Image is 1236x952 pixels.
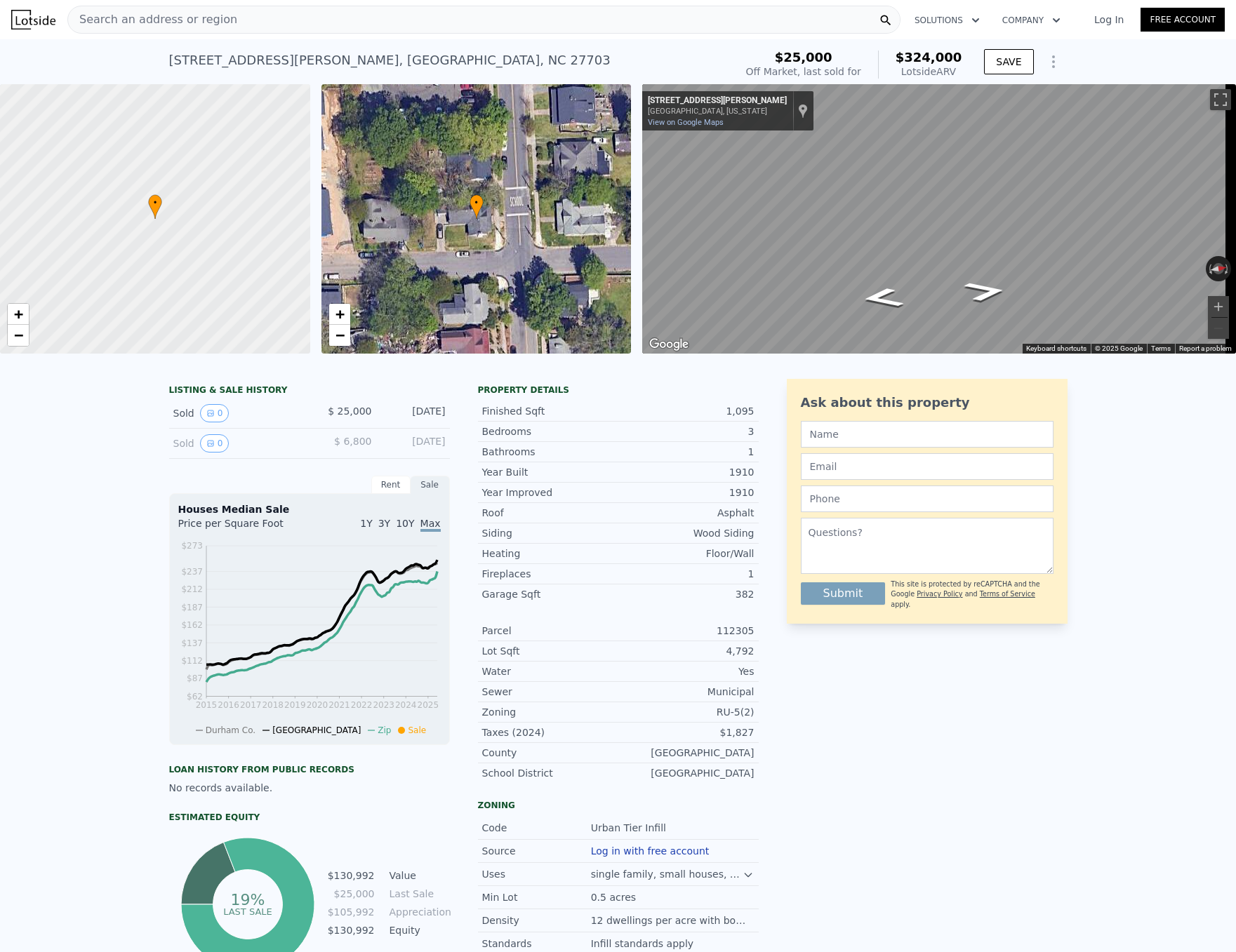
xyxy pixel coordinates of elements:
div: Finished Sqft [482,404,618,418]
div: [GEOGRAPHIC_DATA] [618,766,755,780]
span: $ 6,800 [334,436,371,447]
div: Taxes (2024) [482,725,618,739]
div: Ask about this property [801,393,1054,413]
div: Fireplaces [482,567,618,581]
span: − [335,326,344,344]
span: Search an address or region [68,11,237,28]
div: [GEOGRAPHIC_DATA] [618,746,755,760]
a: Free Account [1141,8,1225,32]
path: Go South, S Guthrie Ave [843,283,922,313]
a: Terms of Service [980,590,1035,598]
span: $ 25,000 [328,405,371,417]
button: Toggle fullscreen view [1210,89,1231,110]
tspan: $212 [181,584,203,594]
button: Rotate counterclockwise [1206,256,1214,281]
div: [GEOGRAPHIC_DATA], [US_STATE] [648,107,787,116]
span: Sale [408,725,426,735]
div: 12 dwellings per acre with bonus [591,913,755,927]
span: + [335,305,344,323]
div: Bedrooms [482,424,618,438]
img: Google [646,335,692,354]
div: Uses [482,867,591,881]
div: [DATE] [383,404,446,422]
tspan: $87 [187,673,203,683]
tspan: 2019 [284,700,306,710]
div: 1910 [618,485,755,500]
a: Zoom out [329,325,350,346]
div: [STREET_ADDRESS][PERSON_NAME] , [GEOGRAPHIC_DATA] , NC 27703 [169,51,611,70]
div: Loan history from public records [169,764,450,775]
span: • [148,196,162,209]
td: Value [387,868,450,883]
div: Siding [482,526,618,540]
div: Sale [411,476,450,494]
div: single family, small houses, duplex, townhouse, multifamily [591,867,743,881]
span: + [14,305,23,323]
tspan: 19% [231,891,265,909]
div: Roof [482,506,618,520]
tspan: 2021 [328,700,350,710]
div: Standards [482,937,591,951]
tspan: $137 [181,638,203,648]
img: Lotside [11,10,55,29]
div: LISTING & SALE HISTORY [169,384,450,398]
td: Equity [387,923,450,938]
div: Parcel [482,624,618,638]
td: Appreciation [387,904,450,920]
button: Show Options [1039,48,1068,76]
button: Log in with free account [591,845,710,857]
div: Floor/Wall [618,547,755,561]
input: Email [801,453,1054,480]
button: Submit [801,582,886,605]
tspan: $187 [181,603,203,612]
div: Water [482,664,618,678]
button: Zoom out [1208,318,1229,339]
div: County [482,746,618,760]
input: Name [801,421,1054,448]
div: Houses Median Sale [178,502,441,516]
a: Log In [1077,13,1141,27]
span: © 2025 Google [1095,344,1143,352]
div: Map [642,84,1236,354]
div: Zoning [482,705,618,719]
div: • [470,194,484,219]
td: $130,992 [327,923,376,938]
button: View historical data [200,434,230,452]
span: 1Y [360,518,372,529]
div: Bathrooms [482,445,618,459]
tspan: 2022 [350,700,372,710]
div: Density [482,913,591,927]
span: Durham Co. [206,725,255,735]
tspan: Last Sale [223,906,272,916]
button: Keyboard shortcuts [1026,344,1087,354]
tspan: 2020 [306,700,328,710]
td: $105,992 [327,904,376,920]
tspan: $162 [181,620,203,630]
div: $1,827 [618,725,755,739]
button: Company [991,8,1072,33]
tspan: 2018 [262,700,284,710]
div: Price per Square Foot [178,516,310,539]
div: Estimated Equity [169,812,450,823]
div: • [148,194,162,219]
div: Sewer [482,685,618,699]
span: 10Y [396,518,414,529]
a: Terms [1151,344,1171,352]
div: Zoning [478,800,759,811]
a: Zoom in [8,304,29,325]
div: 1 [618,445,755,459]
div: 0.5 acres [591,890,639,904]
div: 1,095 [618,404,755,418]
div: Rent [371,476,411,494]
div: Property details [478,384,759,396]
tspan: $237 [181,567,203,577]
span: $324,000 [896,50,962,65]
span: − [14,326,23,344]
button: View historical data [200,404,230,422]
button: Rotate clockwise [1224,256,1232,281]
span: Max [420,518,441,532]
button: Solutions [903,8,991,33]
div: Infill standards apply [591,937,696,951]
div: Source [482,844,591,858]
div: No records available. [169,781,450,795]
